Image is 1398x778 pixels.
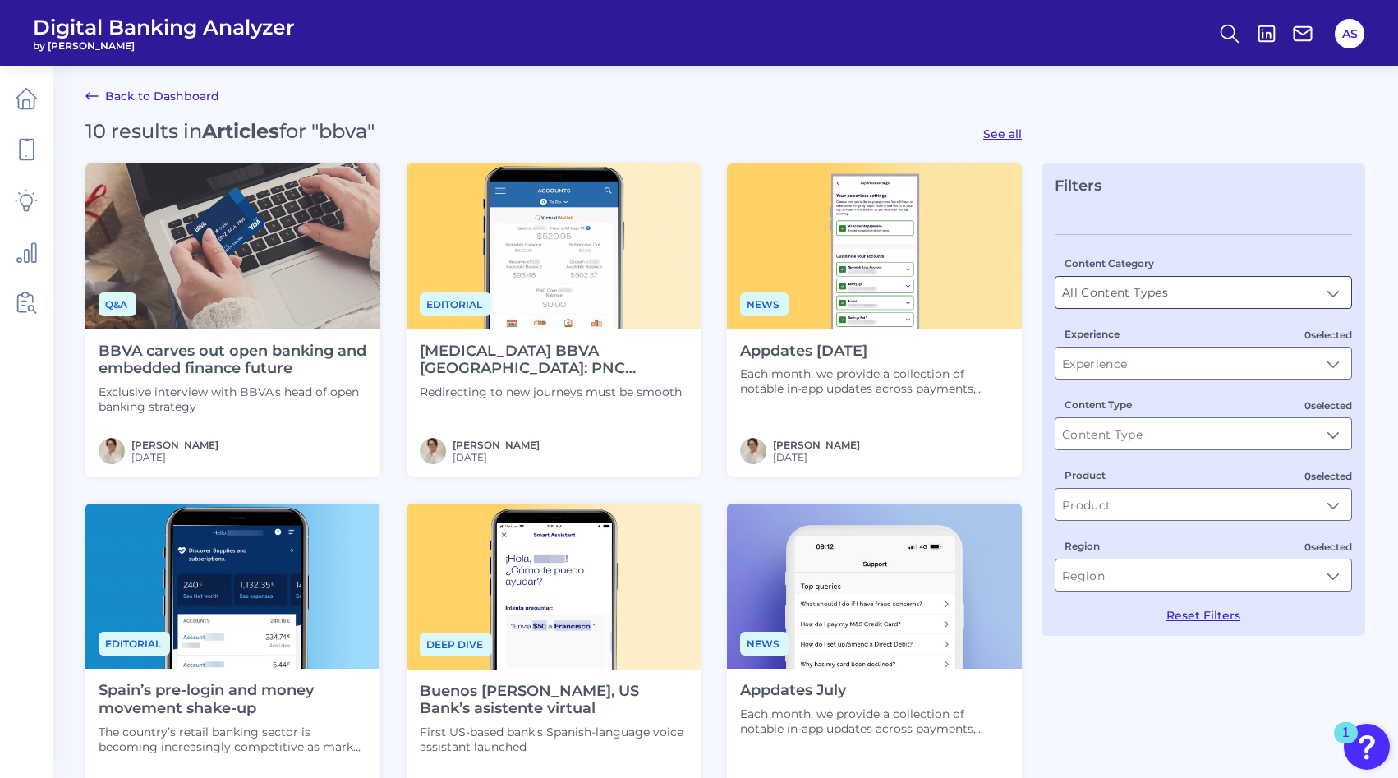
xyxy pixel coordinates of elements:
span: Filters [1055,177,1101,195]
span: [DATE] [453,451,540,463]
a: Back to Dashboard [85,86,219,106]
input: Product [1055,489,1351,520]
button: Reset Filters [1166,608,1240,623]
span: Articles [202,119,279,143]
h4: Spain’s pre-login and money movement shake-up [99,682,367,717]
h4: Appdates July [740,682,1009,700]
p: Redirecting to new journeys must be smooth [420,384,688,399]
p: Exclusive interview with BBVA's head of open banking strategy [99,384,367,414]
button: AS [1335,19,1364,48]
h4: Buenos [PERSON_NAME], US Bank’s asistente virtual [420,683,688,718]
span: News [740,292,789,316]
img: MIchael McCaw [420,438,446,464]
span: Digital Banking Analyzer [33,15,295,39]
button: See all [983,127,1022,141]
img: MIchael McCaw [740,438,766,464]
label: Content Type [1065,398,1132,411]
img: PNC-1366x768.png [407,163,701,329]
img: tsb.png [727,163,1022,329]
a: Editorial [99,635,170,651]
a: News [740,296,789,311]
img: Tarjeta-de-credito-BBVA.jpg [85,163,380,329]
span: News [740,632,789,656]
label: Experience [1065,328,1120,340]
a: [PERSON_NAME] [453,439,540,451]
p: First US-based bank's Spanish-language voice assistant launched [420,725,688,754]
input: Region [1055,559,1351,591]
span: Q&A [99,292,136,316]
span: by [PERSON_NAME] [33,39,295,52]
p: The country’s retail banking sector is becoming increasingly competitive as market participants l... [99,725,367,754]
a: Editorial [420,296,491,311]
input: Content Type [1055,418,1351,449]
a: Q&A [99,296,136,311]
span: Deep dive [420,633,492,656]
button: Open Resource Center, 1 new notification [1344,724,1390,770]
a: [PERSON_NAME] [131,439,218,451]
div: 1 [1342,733,1350,754]
span: Editorial [99,632,170,656]
label: Product [1065,469,1106,481]
span: for "bbva" [279,119,375,143]
a: Deep dive [420,636,492,651]
span: Editorial [420,292,491,316]
span: [DATE] [773,451,860,463]
h4: BBVA carves out open banking and embedded finance future [99,343,367,378]
div: 10 results in [85,119,375,143]
label: Content Category [1065,257,1154,269]
img: BBVA.png [85,504,380,670]
h4: [MEDICAL_DATA] BBVA [GEOGRAPHIC_DATA]: PNC prepares to welcome new users [420,343,688,378]
span: [DATE] [131,451,218,463]
input: Experience [1055,348,1351,379]
a: News [740,635,789,651]
img: VirUSBank1366X768.png [407,504,701,670]
img: MIchael McCaw [99,438,125,464]
p: Each month, we provide a collection of notable in-app updates across payments, interfaces, and an... [740,707,1009,736]
label: Region [1065,540,1100,552]
h4: Appdates [DATE] [740,343,1009,361]
a: [PERSON_NAME] [773,439,860,451]
p: Each month, we provide a collection of notable in-app updates across payments, interfaces, and an... [740,366,1009,396]
img: Appdates - Phone Zoom In (2).png [727,504,1022,670]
